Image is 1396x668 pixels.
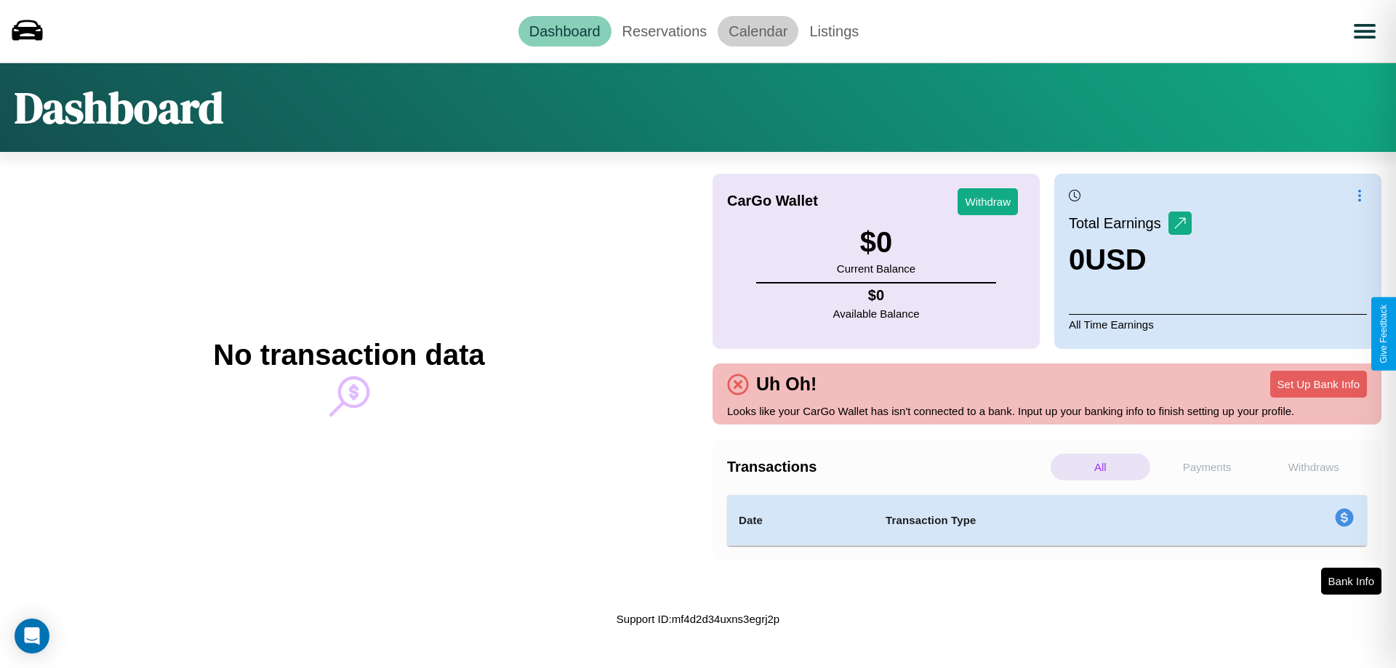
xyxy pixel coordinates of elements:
p: Current Balance [837,259,915,278]
p: Looks like your CarGo Wallet has isn't connected to a bank. Input up your banking info to finish ... [727,401,1367,421]
a: Reservations [611,16,718,47]
table: simple table [727,495,1367,546]
div: Open Intercom Messenger [15,619,49,653]
h4: CarGo Wallet [727,193,818,209]
h4: Uh Oh! [749,374,824,395]
button: Set Up Bank Info [1270,371,1367,398]
h2: No transaction data [213,339,484,371]
h4: Transaction Type [886,512,1216,529]
h4: Date [739,512,862,529]
a: Listings [798,16,870,47]
p: All Time Earnings [1069,314,1367,334]
h3: $ 0 [837,226,915,259]
a: Dashboard [518,16,611,47]
h3: 0 USD [1069,244,1192,276]
div: Give Feedback [1379,305,1389,363]
p: All [1051,454,1150,480]
p: Support ID: mf4d2d34uxns3egrj2p [617,609,779,629]
h4: $ 0 [833,287,920,304]
button: Withdraw [958,188,1018,215]
p: Available Balance [833,304,920,323]
a: Calendar [718,16,798,47]
h4: Transactions [727,459,1047,475]
h1: Dashboard [15,78,223,137]
p: Total Earnings [1069,210,1168,236]
p: Withdraws [1264,454,1363,480]
button: Open menu [1344,11,1385,52]
p: Payments [1158,454,1257,480]
button: Bank Info [1321,568,1381,595]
